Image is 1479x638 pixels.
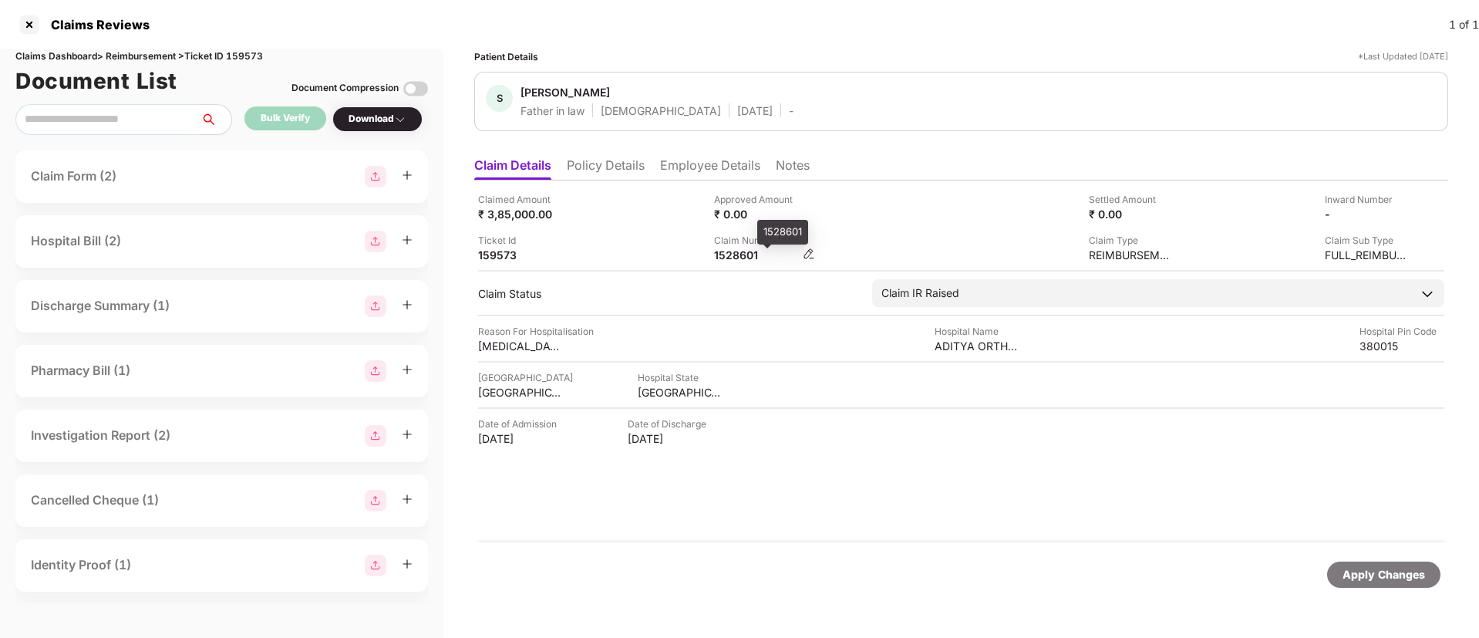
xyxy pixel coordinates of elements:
[349,112,406,127] div: Download
[478,324,594,339] div: Reason For Hospitalisation
[478,339,563,353] div: [MEDICAL_DATA] surgery
[31,491,159,510] div: Cancelled Cheque (1)
[474,157,551,180] li: Claim Details
[1343,566,1425,583] div: Apply Changes
[1359,324,1444,339] div: Hospital Pin Code
[628,417,713,431] div: Date of Discharge
[31,555,131,575] div: Identity Proof (1)
[1325,192,1410,207] div: Inward Number
[478,370,573,385] div: [GEOGRAPHIC_DATA]
[15,49,428,64] div: Claims Dashboard > Reimbursement > Ticket ID 159573
[601,103,721,118] div: [DEMOGRAPHIC_DATA]
[478,417,563,431] div: Date of Admission
[261,111,310,126] div: Bulk Verify
[402,170,413,181] span: plus
[200,104,232,135] button: search
[200,113,231,126] span: search
[660,157,760,180] li: Employee Details
[31,167,116,186] div: Claim Form (2)
[521,103,585,118] div: Father in law
[365,295,386,317] img: svg+xml;base64,PHN2ZyBpZD0iR3JvdXBfMjg4MTMiIGRhdGEtbmFtZT0iR3JvdXAgMjg4MTMiIHhtbG5zPSJodHRwOi8vd3...
[789,103,793,118] div: -
[714,248,799,262] div: 1528601
[365,166,386,187] img: svg+xml;base64,PHN2ZyBpZD0iR3JvdXBfMjg4MTMiIGRhdGEtbmFtZT0iR3JvdXAgMjg4MTMiIHhtbG5zPSJodHRwOi8vd3...
[402,559,413,569] span: plus
[1420,286,1435,302] img: downArrowIcon
[803,248,815,260] img: svg+xml;base64,PHN2ZyBpZD0iRWRpdC0zMngzMiIgeG1sbnM9Imh0dHA6Ly93d3cudzMub3JnLzIwMDAvc3ZnIiB3aWR0aD...
[1359,339,1444,353] div: 380015
[776,157,810,180] li: Notes
[478,431,563,446] div: [DATE]
[881,285,959,302] div: Claim IR Raised
[714,192,799,207] div: Approved Amount
[1089,192,1174,207] div: Settled Amount
[31,231,121,251] div: Hospital Bill (2)
[628,431,713,446] div: [DATE]
[478,192,563,207] div: Claimed Amount
[402,299,413,310] span: plus
[478,286,857,301] div: Claim Status
[478,233,563,248] div: Ticket Id
[402,494,413,505] span: plus
[478,248,563,262] div: 159573
[567,157,645,180] li: Policy Details
[1325,248,1410,262] div: FULL_REIMBURSEMENT
[935,324,1019,339] div: Hospital Name
[474,49,538,64] div: Patient Details
[403,76,428,101] img: svg+xml;base64,PHN2ZyBpZD0iVG9nZ2xlLTMyeDMyIiB4bWxucz0iaHR0cDovL3d3dy53My5vcmcvMjAwMC9zdmciIHdpZH...
[1325,207,1410,221] div: -
[1325,233,1410,248] div: Claim Sub Type
[1089,248,1174,262] div: REIMBURSEMENT
[402,235,413,245] span: plus
[365,490,386,511] img: svg+xml;base64,PHN2ZyBpZD0iR3JvdXBfMjg4MTMiIGRhdGEtbmFtZT0iR3JvdXAgMjg4MTMiIHhtbG5zPSJodHRwOi8vd3...
[1358,49,1448,64] div: *Last Updated [DATE]
[15,64,177,98] h1: Document List
[31,426,170,445] div: Investigation Report (2)
[714,207,799,221] div: ₹ 0.00
[365,360,386,382] img: svg+xml;base64,PHN2ZyBpZD0iR3JvdXBfMjg4MTMiIGRhdGEtbmFtZT0iR3JvdXAgMjg4MTMiIHhtbG5zPSJodHRwOi8vd3...
[521,85,610,100] div: [PERSON_NAME]
[757,220,808,245] div: 1528601
[935,339,1019,353] div: ADITYA ORTHOPAEDIC HOSPITAL AND [MEDICAL_DATA] CENTRE
[638,385,723,400] div: [GEOGRAPHIC_DATA]
[402,429,413,440] span: plus
[714,233,815,248] div: Claim Number
[638,370,723,385] div: Hospital State
[1089,233,1174,248] div: Claim Type
[31,361,130,380] div: Pharmacy Bill (1)
[365,425,386,447] img: svg+xml;base64,PHN2ZyBpZD0iR3JvdXBfMjg4MTMiIGRhdGEtbmFtZT0iR3JvdXAgMjg4MTMiIHhtbG5zPSJodHRwOi8vd3...
[402,364,413,375] span: plus
[737,103,773,118] div: [DATE]
[478,385,563,400] div: [GEOGRAPHIC_DATA]
[42,17,150,32] div: Claims Reviews
[486,85,513,112] div: S
[1089,207,1174,221] div: ₹ 0.00
[394,113,406,126] img: svg+xml;base64,PHN2ZyBpZD0iRHJvcGRvd24tMzJ4MzIiIHhtbG5zPSJodHRwOi8vd3d3LnczLm9yZy8yMDAwL3N2ZyIgd2...
[31,296,170,316] div: Discharge Summary (1)
[365,231,386,252] img: svg+xml;base64,PHN2ZyBpZD0iR3JvdXBfMjg4MTMiIGRhdGEtbmFtZT0iR3JvdXAgMjg4MTMiIHhtbG5zPSJodHRwOi8vd3...
[478,207,563,221] div: ₹ 3,85,000.00
[1449,16,1479,33] div: 1 of 1
[365,555,386,576] img: svg+xml;base64,PHN2ZyBpZD0iR3JvdXBfMjg4MTMiIGRhdGEtbmFtZT0iR3JvdXAgMjg4MTMiIHhtbG5zPSJodHRwOi8vd3...
[291,81,399,96] div: Document Compression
